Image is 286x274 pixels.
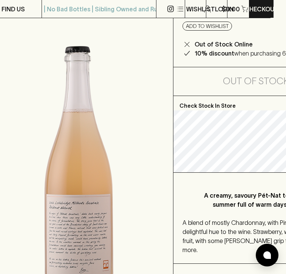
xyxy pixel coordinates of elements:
[2,5,25,14] p: FIND US
[215,5,234,14] p: Login
[263,251,271,259] img: bubble-icon
[222,5,240,14] p: $0.00
[195,50,234,57] b: 10% discount
[182,22,232,31] button: Add to wishlist
[244,5,278,14] p: Checkout
[195,40,253,49] p: Out of Stock Online
[186,5,215,14] p: Wishlist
